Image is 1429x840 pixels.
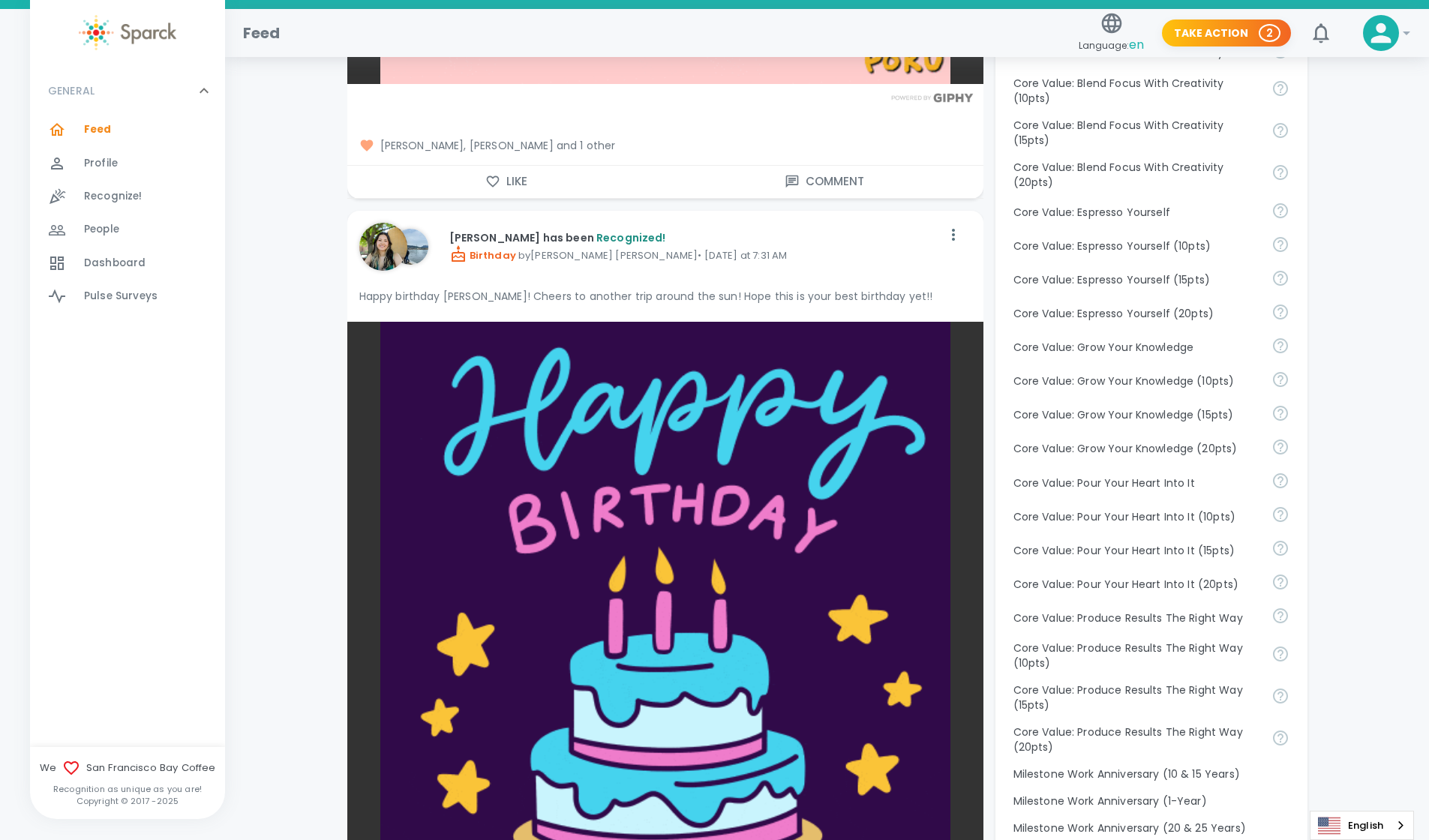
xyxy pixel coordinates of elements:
[1013,373,1259,388] p: Core Value: Grow Your Knowledge (10pts)
[1271,121,1289,139] svg: Achieve goals today and innovate for tomorrow
[84,189,143,204] span: Recognize!
[1271,163,1289,181] svg: Achieve goals today and innovate for tomorrow
[1271,645,1289,663] svg: Find success working together and doing the right thing
[1013,340,1259,355] p: Core Value: Grow Your Knowledge
[1129,36,1144,53] span: en
[1013,306,1259,321] p: Core Value: Espresso Yourself (20pts)
[30,180,225,213] a: Recognize!
[243,21,281,45] h1: Feed
[84,256,146,271] span: Dashboard
[1013,766,1289,781] p: Milestone Work Anniversary (10 & 15 Years)
[1271,573,1289,591] svg: Come to work to make a difference in your own way
[1013,793,1289,808] p: Milestone Work Anniversary (1-Year)
[84,289,158,304] span: Pulse Surveys
[449,245,941,263] p: by [PERSON_NAME] [PERSON_NAME] • [DATE] at 7:31 AM
[1013,272,1259,287] p: Core Value: Espresso Yourself (15pts)
[30,795,225,807] p: Copyright © 2017 - 2025
[1271,505,1289,523] svg: Come to work to make a difference in your own way
[30,113,225,319] div: GENERAL
[1271,438,1289,456] svg: Follow your curiosity and learn together
[30,280,225,313] a: Pulse Surveys
[1013,820,1289,835] p: Milestone Work Anniversary (20 & 25 Years)
[1013,577,1259,592] p: Core Value: Pour Your Heart Into It (20pts)
[1013,640,1259,670] p: Core Value: Produce Results The Right Way (10pts)
[1271,235,1289,253] svg: Share your voice and your ideas
[392,229,428,265] img: Picture of Anna Belle Heredia
[1013,76,1259,106] p: Core Value: Blend Focus With Creativity (10pts)
[1271,607,1289,625] svg: Find success working together and doing the right thing
[30,783,225,795] p: Recognition as unique as you are!
[1271,539,1289,557] svg: Come to work to make a difference in your own way
[30,247,225,280] a: Dashboard
[84,156,118,171] span: Profile
[1266,25,1273,40] p: 2
[1013,238,1259,253] p: Core Value: Espresso Yourself (10pts)
[84,122,112,137] span: Feed
[1013,205,1259,220] p: Core Value: Espresso Yourself
[1271,202,1289,220] svg: Share your voice and your ideas
[1073,7,1150,60] button: Language:en
[1013,118,1259,148] p: Core Value: Blend Focus With Creativity (15pts)
[1271,404,1289,422] svg: Follow your curiosity and learn together
[359,223,407,271] img: Picture of Annabel Su
[30,15,225,50] a: Sparck logo
[1271,472,1289,490] svg: Come to work to make a difference in your own way
[30,113,225,146] a: Feed
[79,15,176,50] img: Sparck logo
[1013,475,1259,490] p: Core Value: Pour Your Heart Into It
[30,68,225,113] div: GENERAL
[1013,724,1259,754] p: Core Value: Produce Results The Right Way (20pts)
[1013,441,1259,456] p: Core Value: Grow Your Knowledge (20pts)
[1271,269,1289,287] svg: Share your voice and your ideas
[359,138,971,153] span: [PERSON_NAME], [PERSON_NAME] and 1 other
[30,759,225,777] span: We San Francisco Bay Coffee
[84,222,119,237] span: People
[1013,160,1259,190] p: Core Value: Blend Focus With Creativity (20pts)
[1013,543,1259,558] p: Core Value: Pour Your Heart Into It (15pts)
[1162,19,1291,47] button: Take Action 2
[1013,610,1259,625] p: Core Value: Produce Results The Right Way
[359,289,971,304] p: Happy birthday [PERSON_NAME]! Cheers to another trip around the sun! Hope this is your best birth...
[1310,811,1414,840] aside: Language selected: English
[1013,509,1259,524] p: Core Value: Pour Your Heart Into It (10pts)
[596,230,666,245] span: Recognized!
[1079,35,1144,55] span: Language:
[1013,682,1259,712] p: Core Value: Produce Results The Right Way (15pts)
[449,230,941,245] p: [PERSON_NAME] has been
[1271,370,1289,388] svg: Follow your curiosity and learn together
[1271,303,1289,321] svg: Share your voice and your ideas
[1013,407,1259,422] p: Core Value: Grow Your Knowledge (15pts)
[449,248,516,262] span: Birthday
[1271,687,1289,705] svg: Find success working together and doing the right thing
[887,93,977,103] img: Powered by GIPHY
[1310,811,1413,839] a: English
[30,147,225,180] a: Profile
[1271,337,1289,355] svg: Follow your curiosity and learn together
[48,83,95,98] p: GENERAL
[665,166,983,197] button: Comment
[1271,729,1289,747] svg: Find success working together and doing the right thing
[1271,79,1289,97] svg: Achieve goals today and innovate for tomorrow
[1310,811,1414,840] div: Language
[347,166,665,197] button: Like
[30,213,225,246] a: People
